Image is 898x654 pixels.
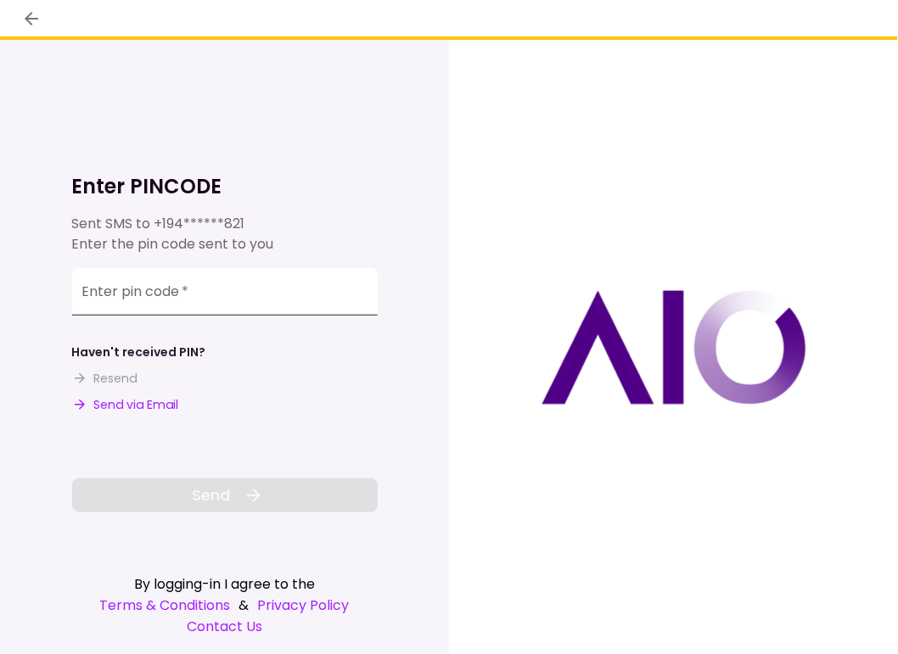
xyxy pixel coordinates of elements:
button: Send via Email [72,396,179,414]
div: By logging-in I agree to the [72,573,378,595]
button: back [17,4,46,33]
a: Contact Us [72,616,378,637]
a: Terms & Conditions [100,595,231,616]
span: Send [192,484,230,506]
div: Haven't received PIN? [72,344,206,361]
div: Sent SMS to Enter the pin code sent to you [72,214,378,254]
div: & [72,595,378,616]
button: Send [72,478,378,512]
img: AIO logo [542,290,806,405]
button: Resend [72,370,138,388]
h1: Enter PINCODE [72,173,378,200]
a: Privacy Policy [258,595,350,616]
